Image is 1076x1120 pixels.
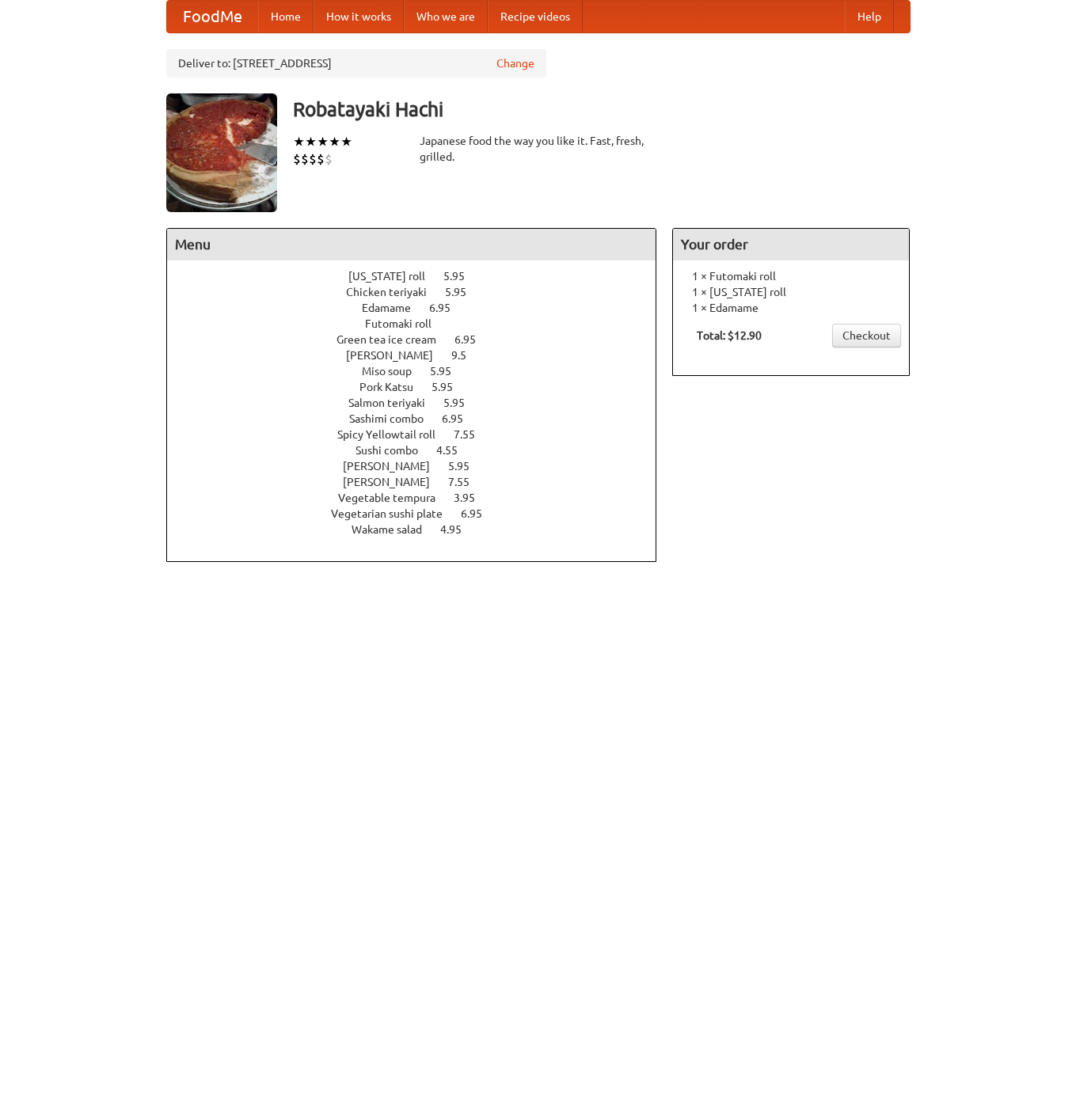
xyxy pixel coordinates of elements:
[454,492,491,504] span: 3.95
[355,444,487,457] a: Sushi combo 4.55
[355,444,434,457] span: Sushi combo
[681,284,901,300] li: 1 × [US_STATE] roll
[442,412,479,425] span: 6.95
[337,428,451,441] span: Spicy Yellowtail roll
[293,150,301,168] li: $
[293,133,305,150] li: ★
[340,133,352,150] li: ★
[454,428,491,441] span: 7.55
[845,1,894,32] a: Help
[166,49,546,78] div: Deliver to: [STREET_ADDRESS]
[325,150,333,168] li: $
[429,302,466,314] span: 6.95
[673,229,909,260] h4: Your order
[697,329,762,342] b: Total: $12.90
[352,523,438,536] span: Wakame salad
[317,133,329,150] li: ★
[420,133,657,165] div: Japanese food the way you like it. Fast, fresh, grilled.
[362,365,481,378] a: Miso soup 5.95
[681,300,901,316] li: 1 × Edamame
[348,397,441,409] span: Salmon teriyaki
[436,444,473,457] span: 4.55
[365,317,477,330] a: Futomaki roll
[346,349,449,362] span: [PERSON_NAME]
[496,55,534,71] a: Change
[338,492,504,504] a: Vegetable tempura 3.95
[445,286,482,298] span: 5.95
[404,1,488,32] a: Who we are
[681,268,901,284] li: 1 × Futomaki roll
[488,1,583,32] a: Recipe videos
[349,412,492,425] a: Sashimi combo 6.95
[301,150,309,168] li: $
[348,270,441,283] span: [US_STATE] roll
[167,1,258,32] a: FoodMe
[348,397,494,409] a: Salmon teriyaki 5.95
[346,349,496,362] a: [PERSON_NAME] 9.5
[343,460,499,473] a: [PERSON_NAME] 5.95
[293,93,911,125] h3: Robatayaki Hachi
[440,523,477,536] span: 4.95
[443,397,481,409] span: 5.95
[365,317,447,330] span: Futomaki roll
[362,365,428,378] span: Miso soup
[348,270,494,283] a: [US_STATE] roll 5.95
[343,476,446,488] span: [PERSON_NAME]
[314,1,404,32] a: How it works
[343,460,446,473] span: [PERSON_NAME]
[352,523,491,536] a: Wakame salad 4.95
[346,286,443,298] span: Chicken teriyaki
[336,333,505,346] a: Green tea ice cream 6.95
[258,1,314,32] a: Home
[338,492,451,504] span: Vegetable tempura
[337,428,504,441] a: Spicy Yellowtail roll 7.55
[331,507,458,520] span: Vegetarian sushi plate
[832,324,901,347] a: Checkout
[331,507,511,520] a: Vegetarian sushi plate 6.95
[346,286,496,298] a: Chicken teriyaki 5.95
[329,133,340,150] li: ★
[167,229,656,260] h4: Menu
[343,476,499,488] a: [PERSON_NAME] 7.55
[349,412,439,425] span: Sashimi combo
[451,349,482,362] span: 9.5
[430,365,467,378] span: 5.95
[362,302,427,314] span: Edamame
[448,460,485,473] span: 5.95
[432,381,469,393] span: 5.95
[443,270,481,283] span: 5.95
[359,381,482,393] a: Pork Katsu 5.95
[362,302,480,314] a: Edamame 6.95
[454,333,492,346] span: 6.95
[448,476,485,488] span: 7.55
[305,133,317,150] li: ★
[359,381,429,393] span: Pork Katsu
[317,150,325,168] li: $
[336,333,452,346] span: Green tea ice cream
[461,507,498,520] span: 6.95
[309,150,317,168] li: $
[166,93,277,212] img: angular.jpg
